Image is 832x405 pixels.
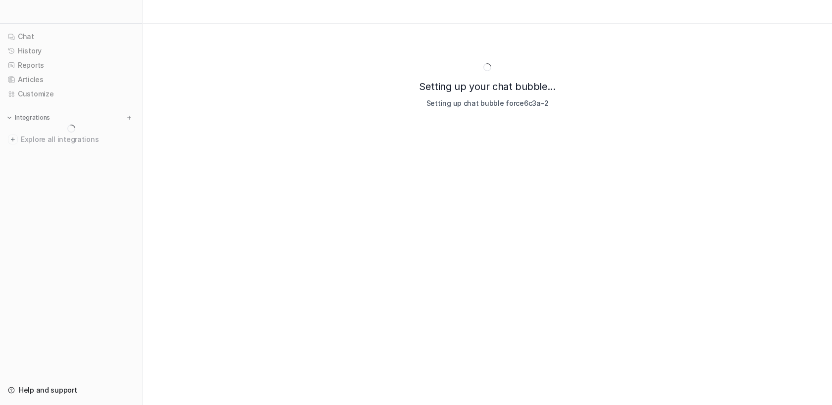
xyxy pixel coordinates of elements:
a: Chat [4,30,138,44]
span: Explore all integrations [21,132,134,147]
img: explore all integrations [8,135,18,144]
a: Customize [4,87,138,101]
p: Integrations [15,114,50,122]
p: Setting up chat bubble for ce6c3a-2 [186,98,788,108]
button: Integrations [4,113,53,123]
img: menu_add.svg [126,114,133,121]
a: History [4,44,138,58]
a: Articles [4,73,138,87]
h2: Setting up your chat bubble... [186,79,788,94]
a: Explore all integrations [4,133,138,146]
a: Reports [4,58,138,72]
img: expand menu [6,114,13,121]
a: Help and support [4,383,138,397]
